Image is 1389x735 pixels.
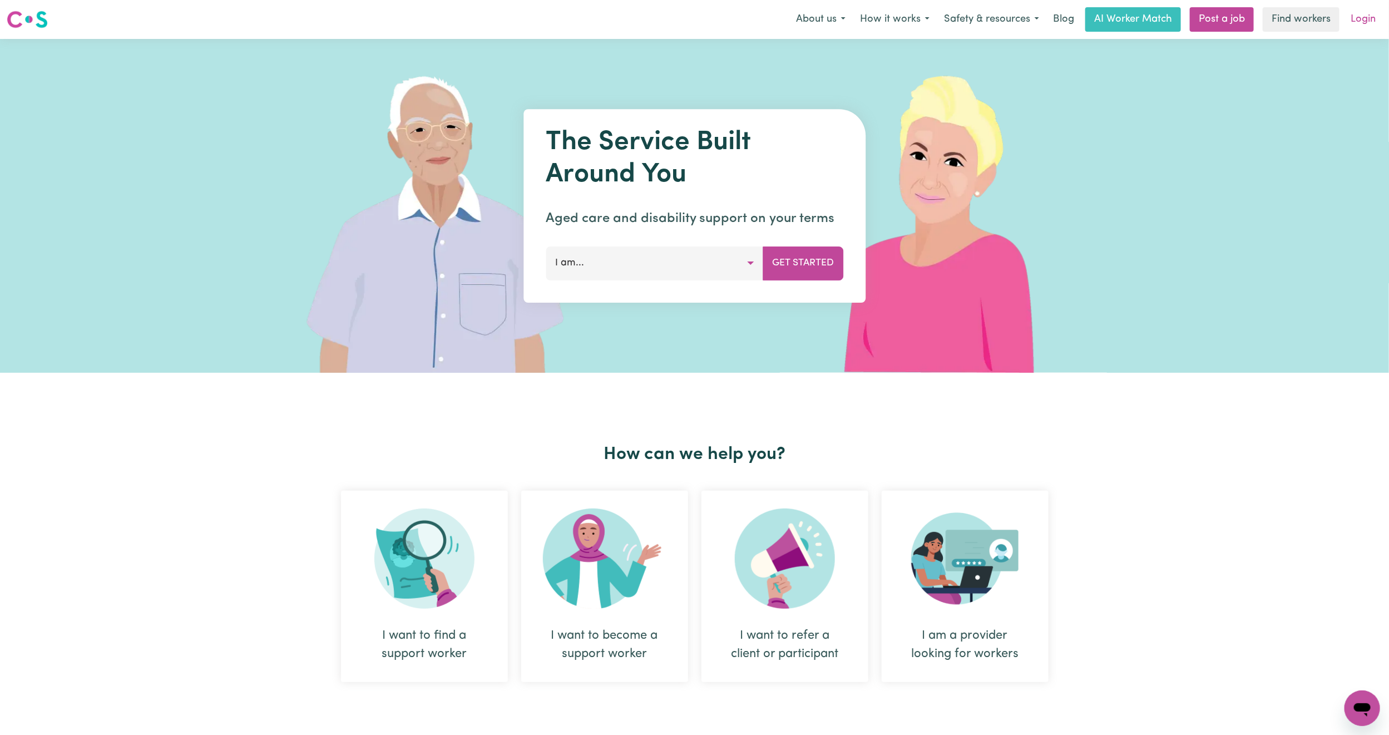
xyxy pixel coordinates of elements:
[882,491,1049,682] div: I am a provider looking for workers
[548,627,661,663] div: I want to become a support worker
[368,627,481,663] div: I want to find a support worker
[1344,690,1380,726] iframe: Button to launch messaging window, conversation in progress
[763,246,843,280] button: Get Started
[728,627,842,663] div: I want to refer a client or participant
[334,444,1055,465] h2: How can we help you?
[701,491,868,682] div: I want to refer a client or participant
[546,246,763,280] button: I am...
[521,491,688,682] div: I want to become a support worker
[7,7,48,32] a: Careseekers logo
[735,509,835,609] img: Refer
[543,509,666,609] img: Become Worker
[374,509,474,609] img: Search
[1190,7,1254,32] a: Post a job
[341,491,508,682] div: I want to find a support worker
[911,509,1019,609] img: Provider
[1046,7,1081,32] a: Blog
[7,9,48,29] img: Careseekers logo
[1263,7,1339,32] a: Find workers
[789,8,853,31] button: About us
[1085,7,1181,32] a: AI Worker Match
[937,8,1046,31] button: Safety & resources
[853,8,937,31] button: How it works
[1344,7,1382,32] a: Login
[546,127,843,191] h1: The Service Built Around You
[546,209,843,229] p: Aged care and disability support on your terms
[908,627,1022,663] div: I am a provider looking for workers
